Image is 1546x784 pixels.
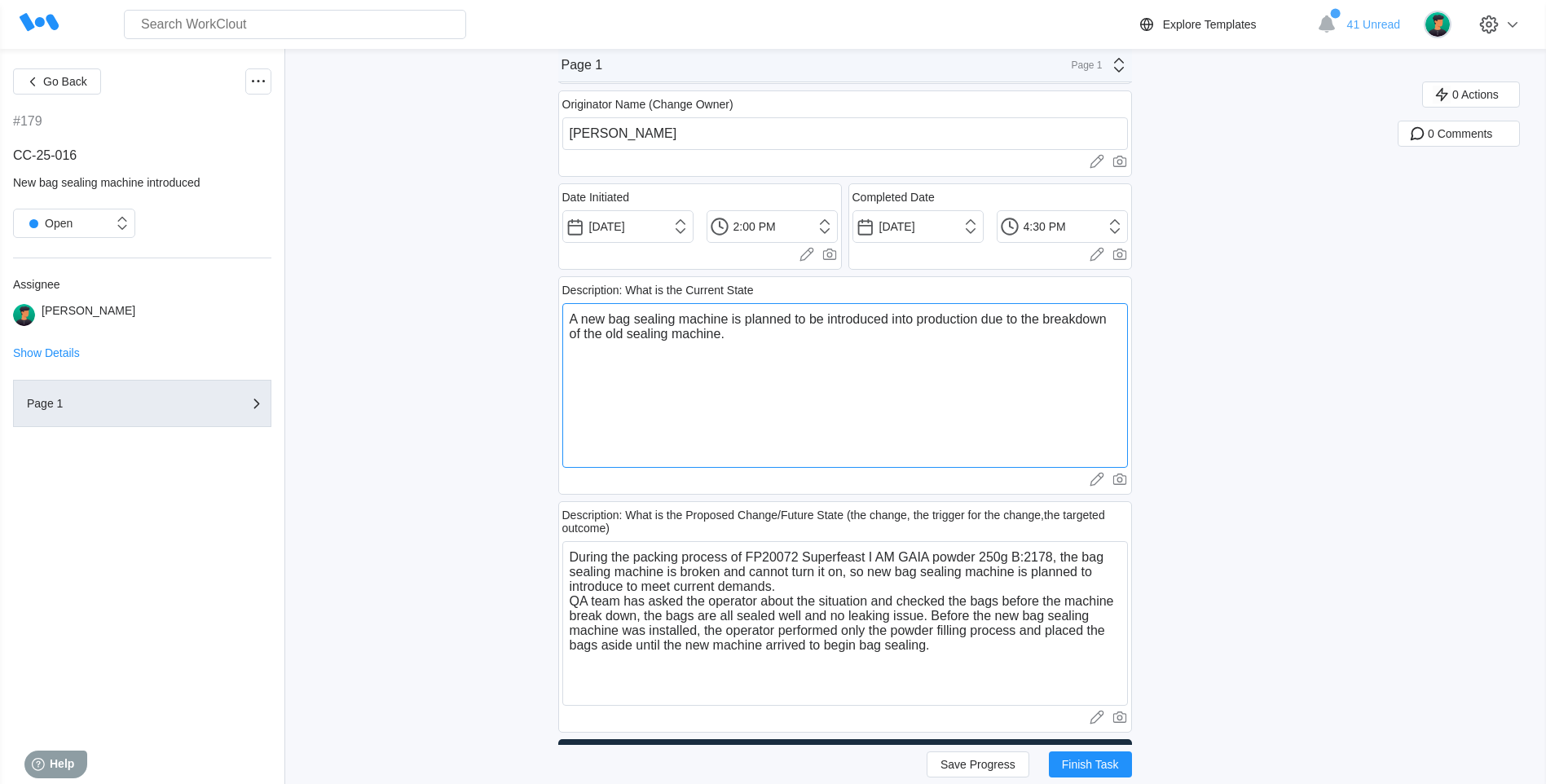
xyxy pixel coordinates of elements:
input: Select a date [562,210,694,243]
span: 0 Comments [1428,128,1492,139]
span: Save Progress [940,759,1015,770]
a: Explore Templates [1137,15,1309,34]
span: Go Back [43,76,87,87]
input: Type here... [562,117,1128,150]
input: Select a time [997,210,1128,243]
div: Completed Date [852,191,935,204]
div: Description: What is the Proposed Change/Future State (the change, the trigger for the change,the... [562,509,1128,535]
button: Show Details [13,347,80,359]
textarea: During the packing process of FP20072 Superfeast I AM GAIA powder 250g B:2178, the bag sealing ma... [562,541,1128,706]
div: Page 1 [27,398,190,409]
div: Page 1 [562,58,603,73]
button: 0 Actions [1422,81,1520,108]
div: [PERSON_NAME] [42,304,135,326]
div: Date Initiated [562,191,630,204]
div: Open [22,212,73,235]
button: Finish Task [1049,751,1132,777]
button: Page 1 [13,380,271,427]
span: CC-25-016 [13,148,77,162]
span: 41 Unread [1347,18,1400,31]
div: Explore Templates [1163,18,1257,31]
textarea: A new bag sealing machine is planned to be introduced into production due to the breakdown of the... [562,303,1128,468]
input: Select a time [707,210,838,243]
div: Originator Name (Change Owner) [562,98,733,111]
div: Description: What is the Current State [562,284,754,297]
input: Search WorkClout [124,10,466,39]
button: 0 Comments [1398,121,1520,147]
div: Assignee [13,278,271,291]
div: #179 [13,114,42,129]
img: user.png [1424,11,1451,38]
button: Go Back [13,68,101,95]
div: New bag sealing machine introduced [13,176,271,189]
button: Save Progress [927,751,1029,777]
div: Page 1 [1062,59,1103,71]
span: Finish Task [1062,759,1119,770]
img: user.png [13,304,35,326]
span: 0 Actions [1452,89,1499,100]
input: Select a date [852,210,984,243]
